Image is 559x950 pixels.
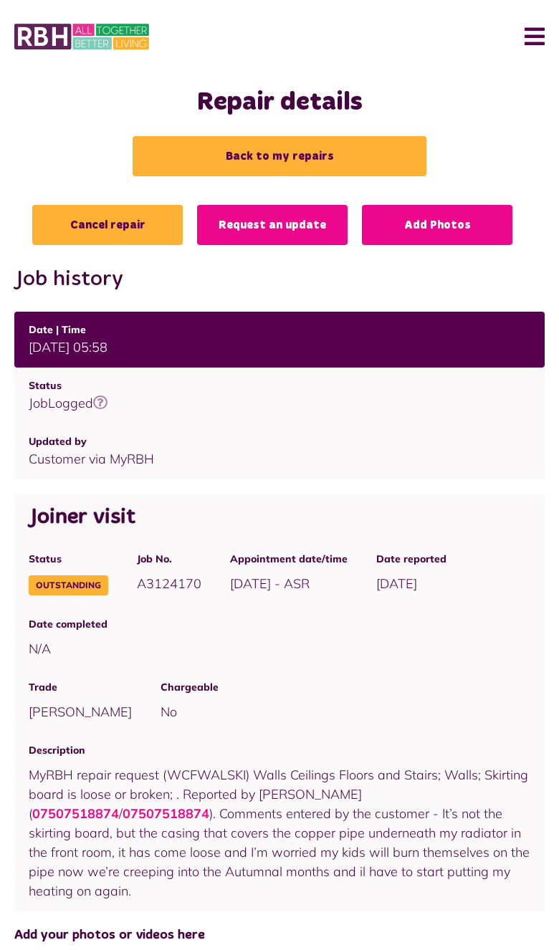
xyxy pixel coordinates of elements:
span: [PERSON_NAME] [29,704,132,720]
span: Chargeable [161,680,530,695]
td: JobLogged [14,368,545,423]
h2: Job history [14,267,545,292]
span: MyRBH repair request (WCFWALSKI) Walls Ceilings Floors and Stairs; Walls; Skirting board is loose... [29,767,530,899]
a: Request an update [197,205,348,245]
span: Date reported [376,552,446,567]
span: Status [29,552,108,567]
a: Back to my repairs [133,136,426,176]
span: Outstanding [29,575,108,595]
span: [DATE] [376,575,417,592]
span: Trade [29,680,132,695]
span: Job No. [137,552,201,567]
span: Date completed [29,617,107,632]
span: Description [29,743,530,758]
span: N/A [29,640,51,657]
a: Add Photos [362,205,512,245]
span: A3124170 [137,575,201,592]
a: 07507518874 [32,805,119,822]
span: Add your photos or videos here [14,926,545,945]
a: Cancel repair [32,205,183,245]
td: Customer via MyRBH [14,423,545,479]
span: Joiner visit [29,507,135,528]
span: No [161,704,177,720]
img: MyRBH [14,21,149,52]
td: [DATE] 05:58 [14,312,545,368]
h1: Repair details [14,87,545,118]
a: 07507518874 [123,805,209,822]
span: Appointment date/time [230,552,348,567]
span: [DATE] - ASR [230,575,310,592]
